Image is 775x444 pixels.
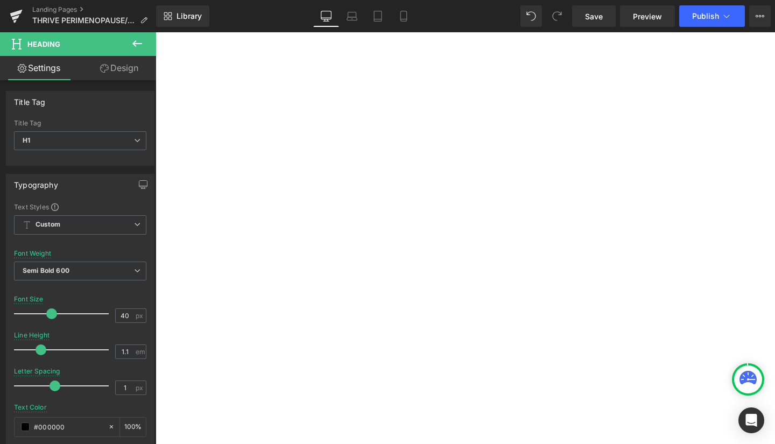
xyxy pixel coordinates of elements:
[14,174,58,189] div: Typography
[14,332,50,339] div: Line Height
[585,11,603,22] span: Save
[156,5,209,27] a: New Library
[633,11,662,22] span: Preview
[391,5,417,27] a: Mobile
[14,404,47,411] div: Text Color
[36,220,60,229] b: Custom
[177,11,202,21] span: Library
[34,421,103,433] input: Color
[136,348,145,355] span: em
[14,368,60,375] div: Letter Spacing
[14,295,44,303] div: Font Size
[339,5,365,27] a: Laptop
[14,250,51,257] div: Font Weight
[749,5,771,27] button: More
[14,91,46,107] div: Title Tag
[679,5,745,27] button: Publish
[692,12,719,20] span: Publish
[80,56,158,80] a: Design
[136,312,145,319] span: px
[32,16,136,25] span: THRIVE PERIMENOPAUSE/MENOPAUSE CHALLENGE - [DATE]
[14,202,146,211] div: Text Styles
[520,5,542,27] button: Undo
[23,266,69,274] b: Semi Bold 600
[313,5,339,27] a: Desktop
[120,418,146,436] div: %
[14,119,146,127] div: Title Tag
[738,407,764,433] div: Open Intercom Messenger
[546,5,568,27] button: Redo
[32,5,156,14] a: Landing Pages
[365,5,391,27] a: Tablet
[23,136,30,144] b: H1
[27,40,60,48] span: Heading
[620,5,675,27] a: Preview
[136,384,145,391] span: px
